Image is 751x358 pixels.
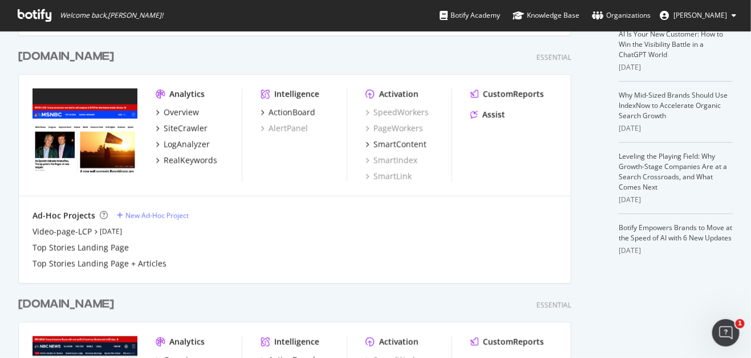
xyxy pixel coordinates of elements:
a: ActionBoard [261,107,315,118]
span: Welcome back, [PERSON_NAME] ! [60,11,163,20]
div: Activation [379,89,419,100]
img: msnbc.com [33,89,137,172]
div: [DOMAIN_NAME] [18,49,114,65]
div: Botify Academy [440,10,500,21]
a: [DOMAIN_NAME] [18,296,119,313]
div: SiteCrawler [164,123,208,134]
div: Essential [537,53,571,62]
a: LogAnalyzer [156,139,210,150]
iframe: Intercom live chat [712,319,740,347]
a: SmartContent [366,139,427,150]
div: ActionBoard [269,107,315,118]
a: Overview [156,107,199,118]
div: Ad-Hoc Projects [33,210,95,222]
span: 1 [736,319,745,328]
a: AlertPanel [261,123,308,134]
div: Essential [537,300,571,310]
div: [DATE] [619,246,733,256]
div: Assist [482,109,505,120]
a: [DOMAIN_NAME] [18,49,119,65]
a: CustomReports [470,89,544,100]
div: Knowledge Base [513,10,579,21]
a: Video-page-LCP [33,226,92,238]
div: LogAnalyzer [164,139,210,150]
a: Top Stories Landing Page + Articles [33,258,167,269]
a: Botify Empowers Brands to Move at the Speed of AI with 6 New Updates [619,223,732,243]
a: Why Mid-Sized Brands Should Use IndexNow to Accelerate Organic Search Growth [619,90,728,120]
div: CustomReports [483,89,544,100]
div: Analytics [169,336,205,348]
div: Intelligence [274,336,319,348]
a: PageWorkers [366,123,423,134]
div: Intelligence [274,89,319,100]
span: Joy Kemp [673,10,727,20]
a: SiteCrawler [156,123,208,134]
a: Leveling the Playing Field: Why Growth-Stage Companies Are at a Search Crossroads, and What Comes... [619,151,727,192]
a: AI Is Your New Customer: How to Win the Visibility Battle in a ChatGPT World [619,29,723,59]
div: Activation [379,336,419,348]
div: SmartContent [374,139,427,150]
div: [DATE] [619,195,733,205]
div: Overview [164,107,199,118]
a: SpeedWorkers [366,107,429,118]
div: [DATE] [619,123,733,134]
a: Assist [470,109,505,120]
div: [DOMAIN_NAME] [18,296,114,313]
a: CustomReports [470,336,544,348]
div: Organizations [592,10,651,21]
a: SmartLink [366,171,412,182]
div: New Ad-Hoc Project [125,211,189,220]
a: Top Stories Landing Page [33,242,129,254]
div: [DATE] [619,62,733,73]
a: RealKeywords [156,155,217,166]
a: New Ad-Hoc Project [117,211,189,220]
div: Analytics [169,89,205,100]
a: SmartIndex [366,155,417,166]
a: [DATE] [100,227,122,236]
div: CustomReports [483,336,544,348]
div: RealKeywords [164,155,217,166]
button: [PERSON_NAME] [651,6,745,25]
